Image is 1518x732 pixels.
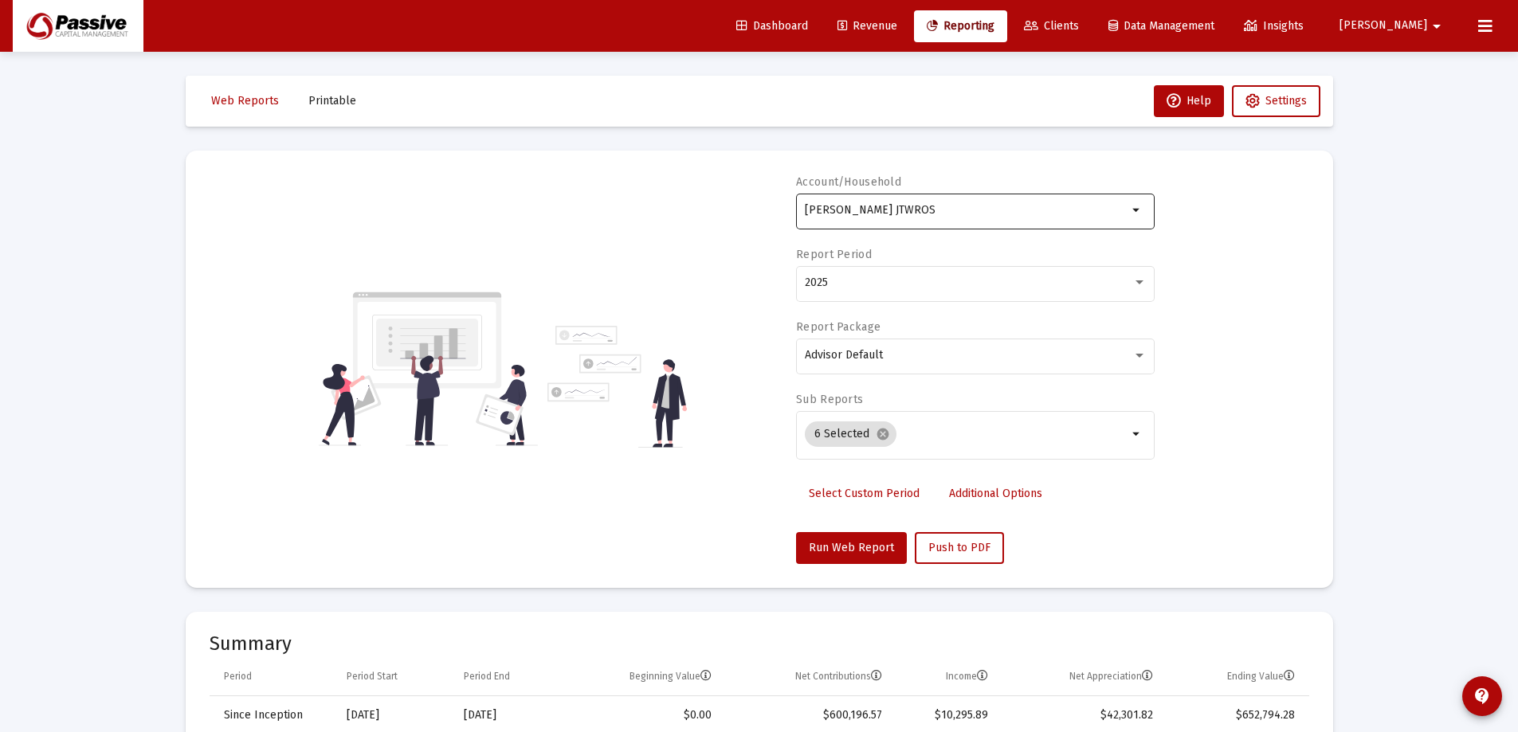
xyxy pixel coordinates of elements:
div: [DATE] [347,707,441,723]
input: Search or select an account or household [805,204,1128,217]
mat-icon: arrow_drop_down [1427,10,1446,42]
span: Insights [1244,19,1304,33]
span: Select Custom Period [809,487,920,500]
button: [PERSON_NAME] [1320,10,1465,41]
button: Push to PDF [915,532,1004,564]
td: Column Period Start [335,658,453,696]
span: Clients [1024,19,1079,33]
button: Run Web Report [796,532,907,564]
div: Net Contributions [795,670,882,683]
td: Column Period [210,658,335,696]
a: Reporting [914,10,1007,42]
span: Reporting [927,19,994,33]
div: [DATE] [464,707,552,723]
mat-icon: arrow_drop_down [1128,425,1147,444]
mat-icon: arrow_drop_down [1128,201,1147,220]
a: Clients [1011,10,1092,42]
div: Period Start [347,670,398,683]
td: Column Ending Value [1164,658,1308,696]
a: Data Management [1096,10,1227,42]
div: Beginning Value [630,670,712,683]
a: Revenue [825,10,910,42]
span: Advisor Default [805,348,883,362]
div: Period [224,670,252,683]
span: Revenue [837,19,897,33]
button: Web Reports [198,85,292,117]
span: Web Reports [211,94,279,108]
mat-chip: 6 Selected [805,421,896,447]
span: 2025 [805,276,828,289]
button: Help [1154,85,1224,117]
button: Settings [1232,85,1320,117]
td: Column Period End [453,658,563,696]
a: Dashboard [724,10,821,42]
span: Run Web Report [809,541,894,554]
div: Income [946,670,988,683]
img: reporting [319,290,538,448]
span: Help [1167,94,1211,108]
td: Column Net Appreciation [999,658,1164,696]
a: Insights [1231,10,1316,42]
span: Settings [1265,94,1307,108]
span: Printable [308,94,356,108]
label: Sub Reports [796,393,863,406]
mat-icon: contact_support [1473,687,1492,706]
span: Push to PDF [928,541,990,554]
img: reporting-alt [547,326,687,448]
span: Additional Options [949,487,1042,500]
td: Column Net Contributions [723,658,893,696]
label: Report Package [796,320,881,334]
td: Column Beginning Value [563,658,723,696]
button: Printable [296,85,369,117]
label: Account/Household [796,175,901,189]
span: Data Management [1108,19,1214,33]
img: Dashboard [25,10,131,42]
td: Column Income [893,658,999,696]
div: Net Appreciation [1069,670,1153,683]
span: Dashboard [736,19,808,33]
mat-card-title: Summary [210,636,1309,652]
span: [PERSON_NAME] [1340,19,1427,33]
div: Ending Value [1227,670,1295,683]
label: Report Period [796,248,872,261]
mat-chip-list: Selection [805,418,1128,450]
div: Period End [464,670,510,683]
mat-icon: cancel [876,427,890,441]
